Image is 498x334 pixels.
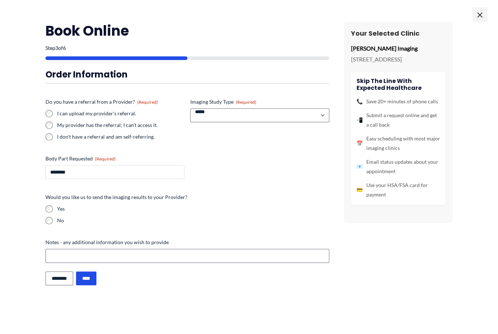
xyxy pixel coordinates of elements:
[356,157,440,176] li: Email status updates about your appointment
[356,77,440,91] h4: Skip the line with Expected Healthcare
[45,69,329,80] h3: Order Information
[45,22,329,40] h2: Book Online
[95,156,116,162] span: (Required)
[55,45,58,51] span: 3
[356,134,440,153] li: Easy scheduling with most major imaging clinics
[356,162,363,171] span: 📧
[57,217,329,224] label: No
[57,133,184,140] label: I don't have a referral and am self-referring.
[45,239,329,246] label: Notes - any additional information you wish to provide
[45,98,158,106] legend: Do you have a referral from a Provider?
[236,99,256,105] span: (Required)
[356,180,440,199] li: Use your HSA/FSA card for payment
[351,54,446,65] p: [STREET_ADDRESS]
[190,98,329,106] label: Imaging Study Type
[356,97,363,106] span: 📞
[57,122,184,129] label: My provider has the referral; I can't access it.
[356,97,440,106] li: Save 20+ minutes of phone calls
[45,155,184,162] label: Body Part Requested
[57,205,329,212] label: Yes
[45,45,329,51] p: Step of
[356,185,363,195] span: 💳
[356,111,440,130] li: Submit a request online and get a call back
[137,99,158,105] span: (Required)
[63,45,66,51] span: 6
[473,7,487,22] span: ×
[356,115,363,125] span: 📲
[356,139,363,148] span: 📅
[45,194,187,201] legend: Would you like us to send the imaging results to your Provider?
[351,29,446,37] h3: Your Selected Clinic
[351,43,446,54] p: [PERSON_NAME] Imaging
[57,110,184,117] label: I can upload my provider's referral.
